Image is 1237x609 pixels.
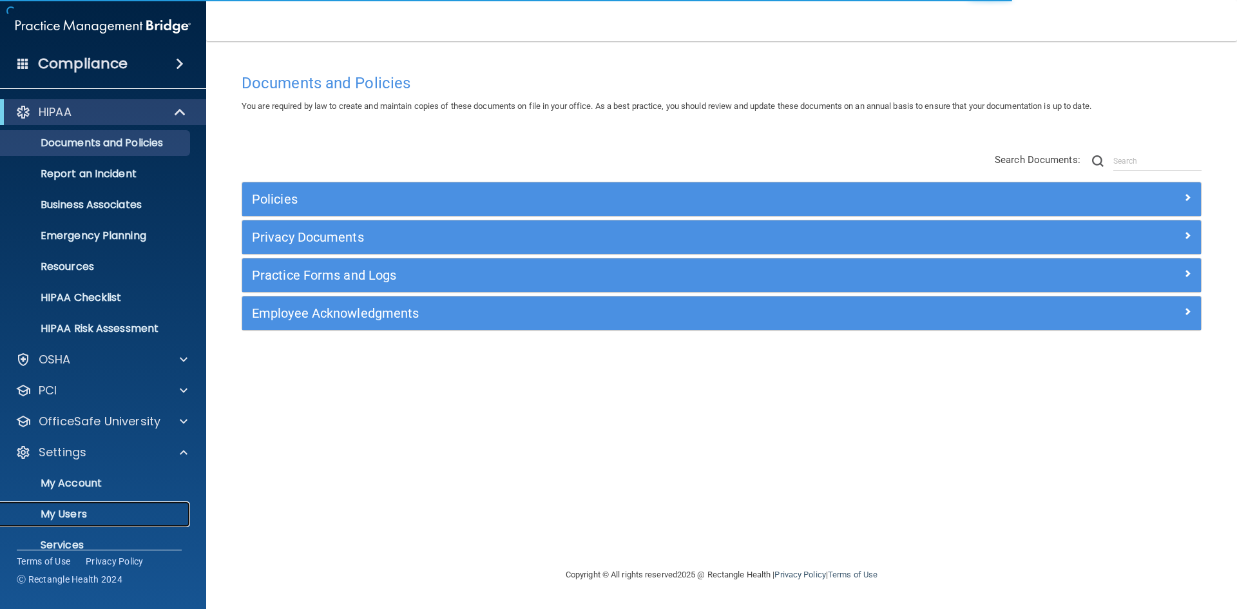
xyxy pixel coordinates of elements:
[995,154,1080,166] span: Search Documents:
[8,137,184,150] p: Documents and Policies
[39,352,71,367] p: OSHA
[8,508,184,521] p: My Users
[242,101,1091,111] span: You are required by law to create and maintain copies of these documents on file in your office. ...
[15,14,191,39] img: PMB logo
[8,260,184,273] p: Resources
[39,414,160,429] p: OfficeSafe University
[39,104,72,120] p: HIPAA
[1092,155,1104,167] img: ic-search.3b580494.png
[252,306,952,320] h5: Employee Acknowledgments
[252,303,1191,324] a: Employee Acknowledgments
[8,291,184,304] p: HIPAA Checklist
[15,383,187,398] a: PCI
[8,477,184,490] p: My Account
[1113,151,1202,171] input: Search
[252,265,1191,285] a: Practice Forms and Logs
[39,383,57,398] p: PCI
[252,189,1191,209] a: Policies
[8,168,184,180] p: Report an Incident
[8,322,184,335] p: HIPAA Risk Assessment
[252,230,952,244] h5: Privacy Documents
[8,229,184,242] p: Emergency Planning
[828,570,877,579] a: Terms of Use
[252,192,952,206] h5: Policies
[15,352,187,367] a: OSHA
[15,445,187,460] a: Settings
[774,570,825,579] a: Privacy Policy
[17,555,70,568] a: Terms of Use
[38,55,128,73] h4: Compliance
[15,414,187,429] a: OfficeSafe University
[86,555,144,568] a: Privacy Policy
[486,554,957,595] div: Copyright © All rights reserved 2025 @ Rectangle Health | |
[39,445,86,460] p: Settings
[252,227,1191,247] a: Privacy Documents
[242,75,1202,92] h4: Documents and Policies
[15,104,187,120] a: HIPAA
[8,198,184,211] p: Business Associates
[17,573,122,586] span: Ⓒ Rectangle Health 2024
[8,539,184,552] p: Services
[252,268,952,282] h5: Practice Forms and Logs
